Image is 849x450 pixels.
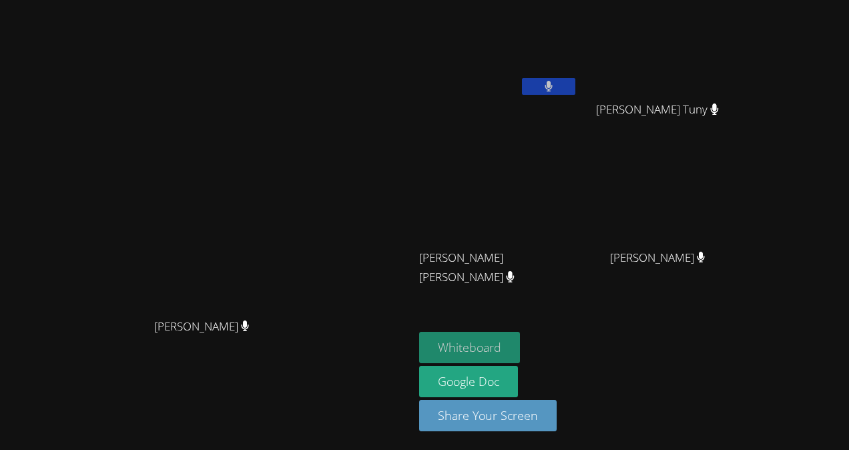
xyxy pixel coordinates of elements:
[419,248,567,287] span: [PERSON_NAME] [PERSON_NAME]
[419,400,557,431] button: Share Your Screen
[596,100,719,120] span: [PERSON_NAME] Tuny
[610,248,705,268] span: [PERSON_NAME]
[154,317,250,336] span: [PERSON_NAME]
[419,366,518,397] a: Google Doc
[419,332,520,363] button: Whiteboard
